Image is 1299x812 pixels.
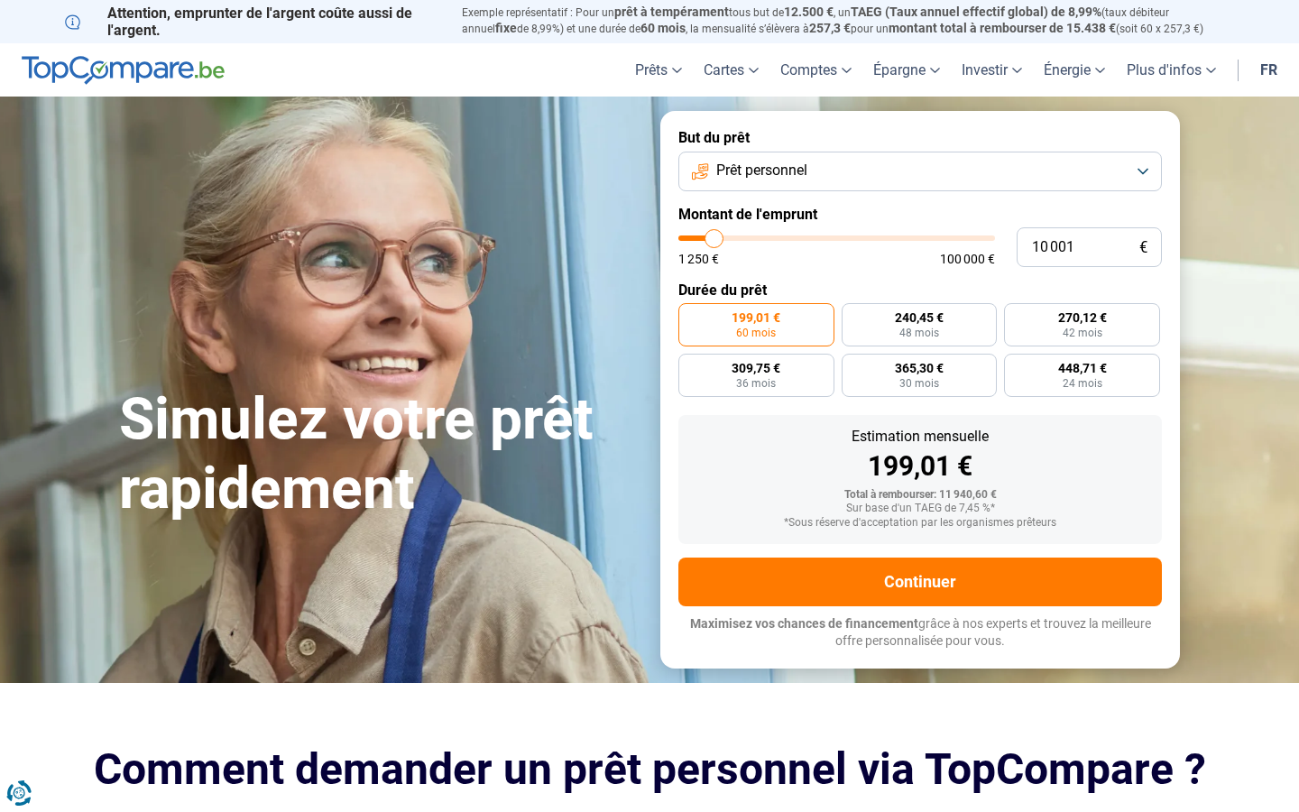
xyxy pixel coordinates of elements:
[693,429,1147,444] div: Estimation mensuelle
[462,5,1234,37] p: Exemple représentatif : Pour un tous but de , un (taux débiteur annuel de 8,99%) et une durée de ...
[614,5,729,19] span: prêt à tempérament
[495,21,517,35] span: fixe
[678,558,1162,606] button: Continuer
[784,5,834,19] span: 12.500 €
[640,21,686,35] span: 60 mois
[899,328,939,338] span: 48 mois
[1063,378,1102,389] span: 24 mois
[951,43,1033,97] a: Investir
[65,744,1234,794] h2: Comment demander un prêt personnel via TopCompare ?
[809,21,851,35] span: 257,3 €
[22,56,225,85] img: TopCompare
[1058,311,1107,324] span: 270,12 €
[119,385,639,524] h1: Simulez votre prêt rapidement
[1139,240,1147,255] span: €
[678,281,1162,299] label: Durée du prêt
[895,362,944,374] span: 365,30 €
[678,129,1162,146] label: But du prêt
[732,362,780,374] span: 309,75 €
[624,43,693,97] a: Prêts
[1249,43,1288,97] a: fr
[693,489,1147,502] div: Total à rembourser: 11 940,60 €
[851,5,1101,19] span: TAEG (Taux annuel effectif global) de 8,99%
[678,206,1162,223] label: Montant de l'emprunt
[693,453,1147,480] div: 199,01 €
[736,378,776,389] span: 36 mois
[1063,328,1102,338] span: 42 mois
[1116,43,1227,97] a: Plus d'infos
[895,311,944,324] span: 240,45 €
[693,43,769,97] a: Cartes
[693,517,1147,530] div: *Sous réserve d'acceptation par les organismes prêteurs
[889,21,1116,35] span: montant total à rembourser de 15.438 €
[693,503,1147,515] div: Sur base d'un TAEG de 7,45 %*
[678,253,719,265] span: 1 250 €
[1058,362,1107,374] span: 448,71 €
[678,615,1162,651] p: grâce à nos experts et trouvez la meilleure offre personnalisée pour vous.
[678,152,1162,191] button: Prêt personnel
[1033,43,1116,97] a: Énergie
[862,43,951,97] a: Épargne
[769,43,862,97] a: Comptes
[732,311,780,324] span: 199,01 €
[690,616,918,631] span: Maximisez vos chances de financement
[716,161,807,180] span: Prêt personnel
[940,253,995,265] span: 100 000 €
[736,328,776,338] span: 60 mois
[899,378,939,389] span: 30 mois
[65,5,440,39] p: Attention, emprunter de l'argent coûte aussi de l'argent.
